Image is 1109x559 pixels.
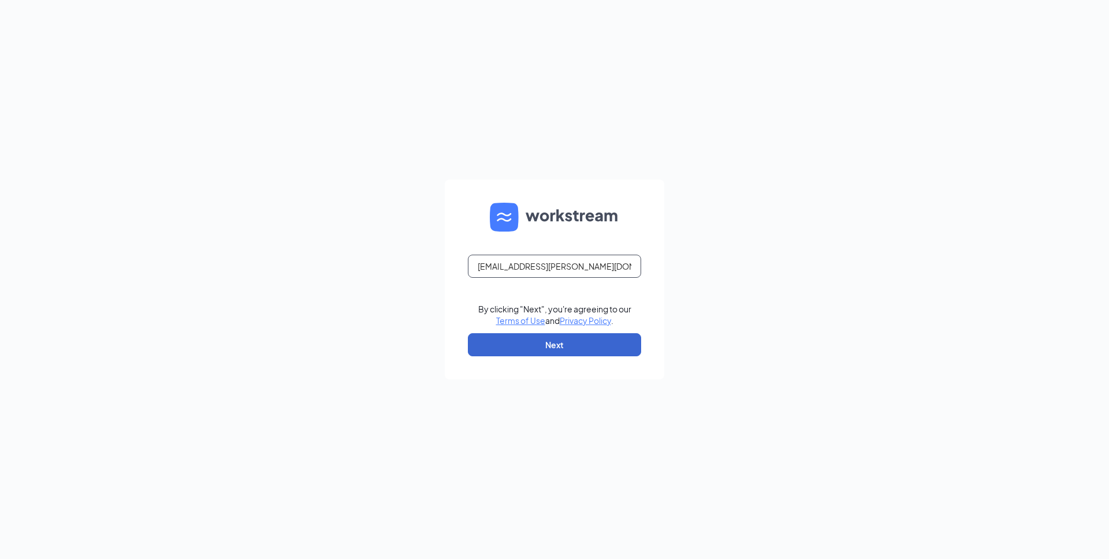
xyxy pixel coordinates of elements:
[490,203,619,232] img: WS logo and Workstream text
[468,255,641,278] input: Email
[468,333,641,356] button: Next
[560,315,611,326] a: Privacy Policy
[496,315,545,326] a: Terms of Use
[478,303,631,326] div: By clicking "Next", you're agreeing to our and .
